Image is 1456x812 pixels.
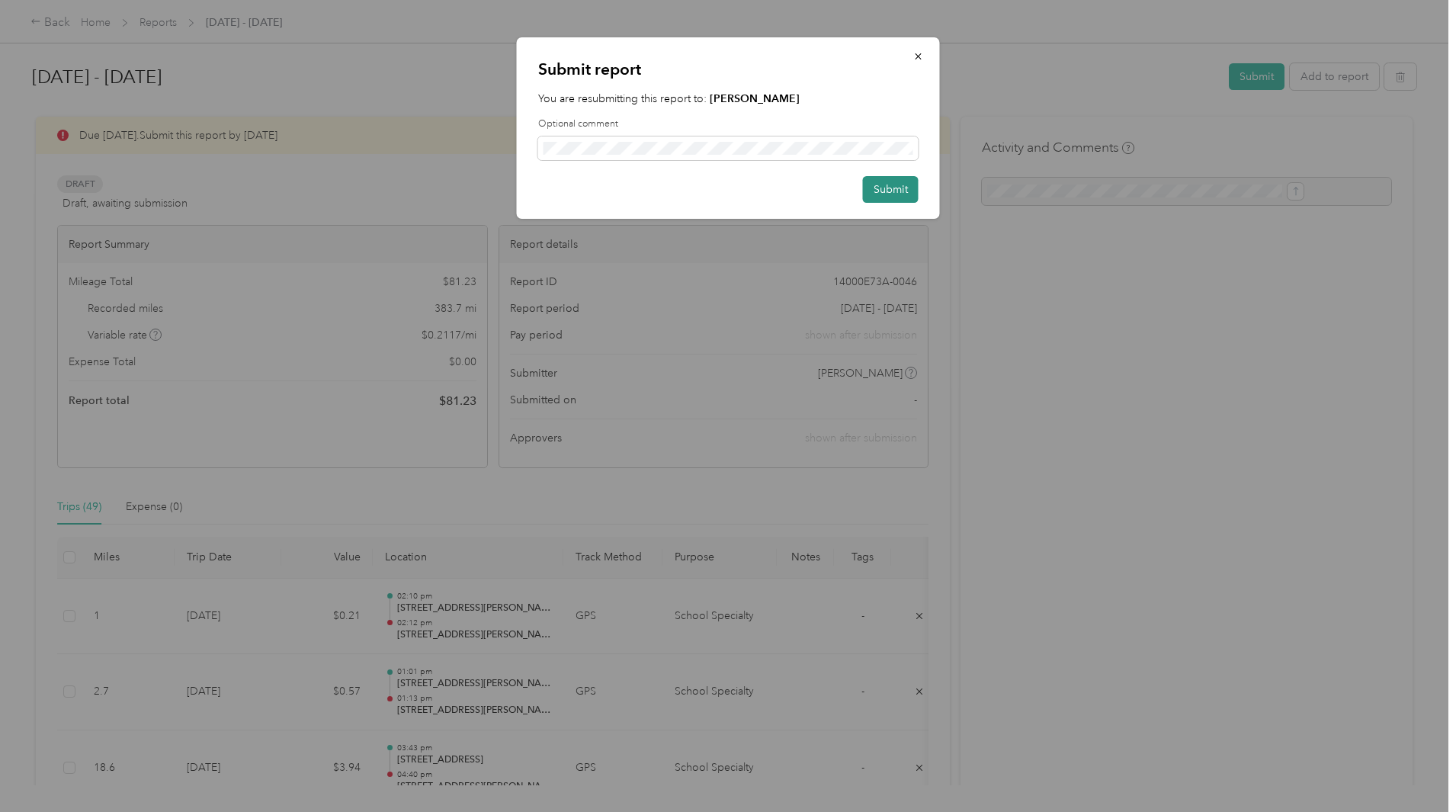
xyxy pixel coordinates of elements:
p: Submit report [538,59,919,80]
button: Submit [863,176,919,203]
strong: [PERSON_NAME] [710,92,800,105]
iframe: Everlance-gr Chat Button Frame [1371,727,1456,812]
p: You are resubmitting this report to: [538,91,919,107]
label: Optional comment [538,117,919,131]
